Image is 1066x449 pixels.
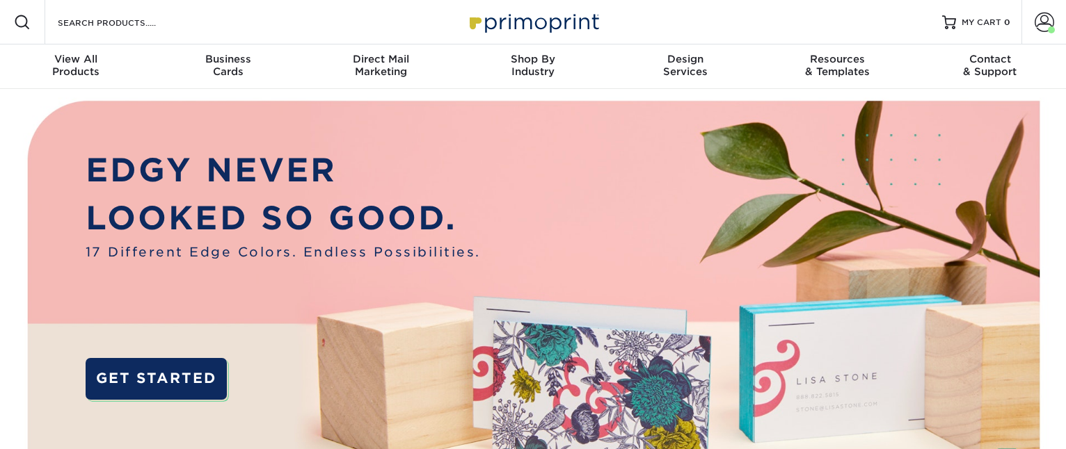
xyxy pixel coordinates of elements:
a: GET STARTED [86,358,228,400]
div: Cards [152,53,305,78]
a: Direct MailMarketing [305,44,457,89]
span: Contact [914,53,1066,65]
a: Contact& Support [914,44,1066,89]
span: Business [152,53,305,65]
span: MY CART [962,17,1001,28]
div: Industry [457,53,610,78]
span: Design [609,53,761,65]
p: EDGY NEVER [86,147,481,195]
span: Resources [761,53,914,65]
a: Resources& Templates [761,44,914,89]
input: SEARCH PRODUCTS..... [56,14,192,31]
a: DesignServices [609,44,761,89]
img: Primoprint [463,7,603,37]
a: BusinessCards [152,44,305,89]
div: & Support [914,53,1066,78]
span: 17 Different Edge Colors. Endless Possibilities. [86,243,481,262]
span: 0 [1004,17,1010,27]
div: Marketing [305,53,457,78]
span: Direct Mail [305,53,457,65]
div: Services [609,53,761,78]
p: LOOKED SO GOOD. [86,195,481,243]
a: Shop ByIndustry [457,44,610,89]
div: & Templates [761,53,914,78]
span: Shop By [457,53,610,65]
